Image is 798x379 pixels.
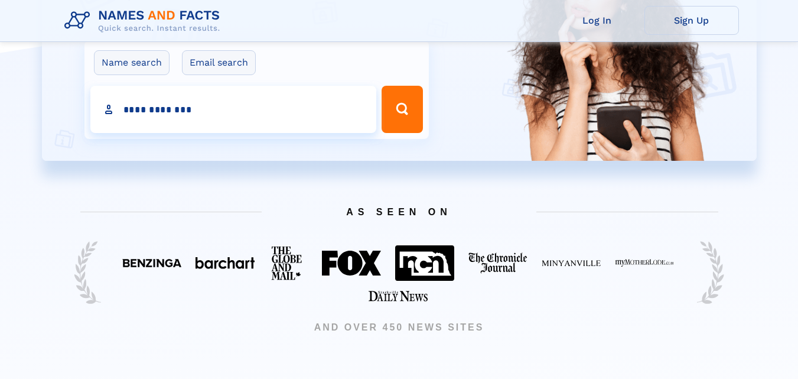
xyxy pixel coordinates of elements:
[550,6,644,35] a: Log In
[468,252,527,274] img: Featured on The Chronicle Journal
[196,257,255,268] img: Featured on BarChart
[60,5,230,37] img: Logo Names and Facts
[542,259,601,267] img: Featured on Minyanville
[182,50,256,75] label: Email search
[322,251,381,276] img: Featured on FOX 40
[269,244,308,283] img: Featured on The Globe And Mail
[395,245,454,280] img: Featured on NCN
[63,320,736,335] span: AND OVER 450 NEWS SITES
[63,192,736,232] span: AS SEEN ON
[94,50,170,75] label: Name search
[644,6,739,35] a: Sign Up
[615,259,674,267] img: Featured on My Mother Lode
[382,86,423,133] button: Search Button
[369,291,428,302] img: Featured on Starkville Daily News
[122,259,181,267] img: Featured on Benzinga
[90,86,376,133] input: search input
